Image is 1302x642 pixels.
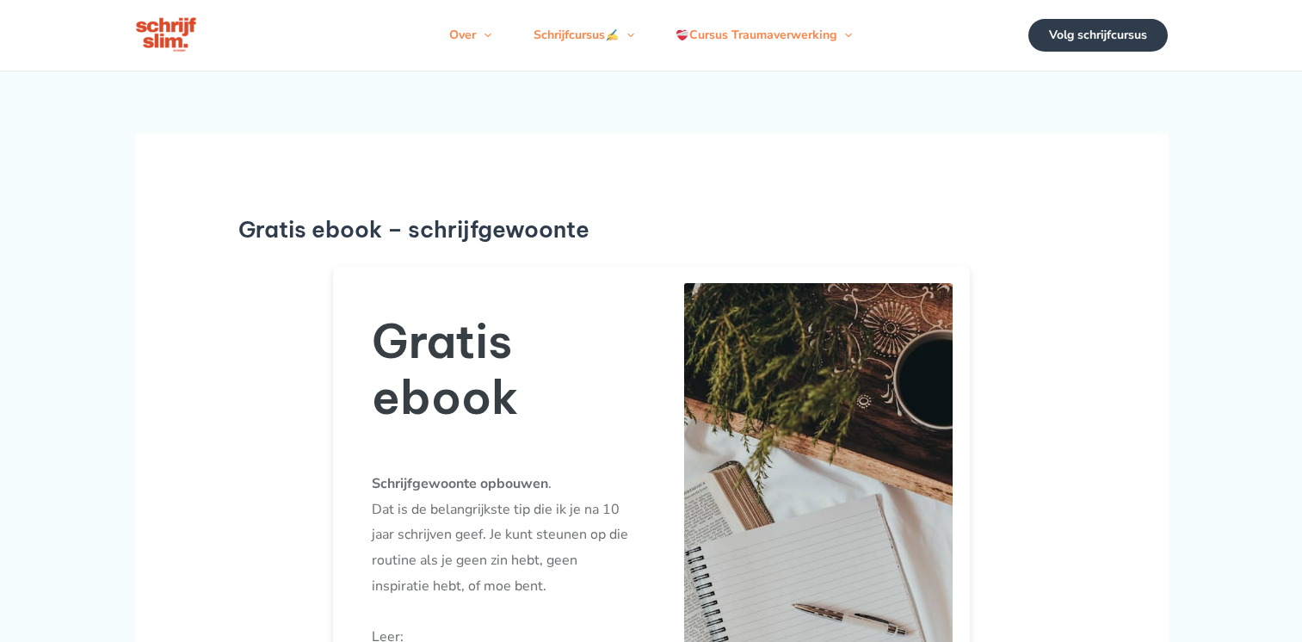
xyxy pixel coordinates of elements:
h2: Gratis ebook [372,313,632,425]
a: Volg schrijfcursus [1028,19,1168,52]
nav: Navigatie op de site: Menu [429,9,873,61]
a: Cursus TraumaverwerkingMenu schakelen [655,9,873,61]
span: Menu schakelen [619,9,634,61]
img: ❤️‍🩹 [676,29,688,41]
img: ✍️ [606,29,618,41]
a: OverMenu schakelen [429,9,512,61]
span: Menu schakelen [476,9,491,61]
a: SchrijfcursusMenu schakelen [513,9,655,61]
span: Menu schakelen [836,9,852,61]
h1: Gratis ebook – schrijfgewoonte [238,216,1064,243]
img: schrijfcursus schrijfslim academy [135,15,199,55]
strong: Schrijfgewoonte opbouwen [372,474,548,493]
